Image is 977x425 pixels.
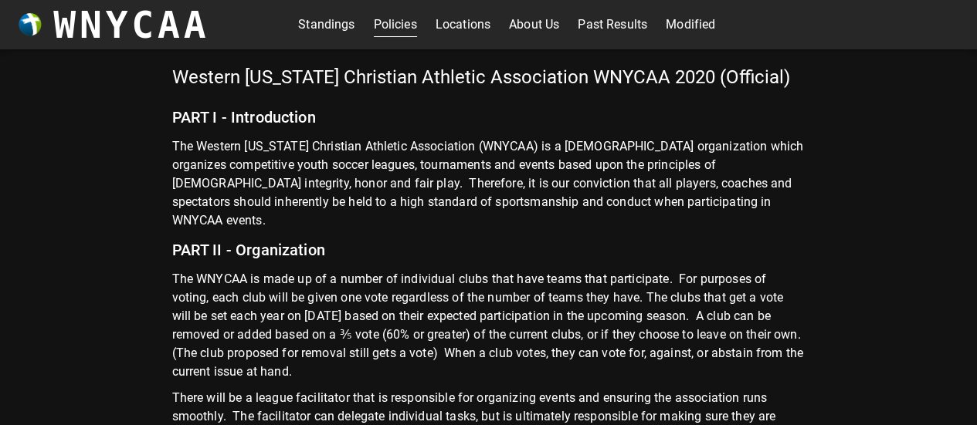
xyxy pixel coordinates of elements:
[53,3,209,46] h3: WNYCAA
[374,12,417,37] a: Policies
[19,13,42,36] img: wnycaaBall.png
[578,12,647,37] a: Past Results
[666,12,715,37] a: Modified
[172,270,806,389] p: The WNYCAA is made up of a number of individual clubs that have teams that participate. For purpo...
[172,97,806,137] h6: PART I - Introduction
[436,12,490,37] a: Locations
[172,230,806,270] h6: PART II - Organization
[172,137,806,230] p: The Western [US_STATE] Christian Athletic Association (WNYCAA) is a [DEMOGRAPHIC_DATA] organizati...
[172,65,806,97] h5: Western [US_STATE] Christian Athletic Association WNYCAA 2020 (Official)
[298,12,355,37] a: Standings
[509,12,559,37] a: About Us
